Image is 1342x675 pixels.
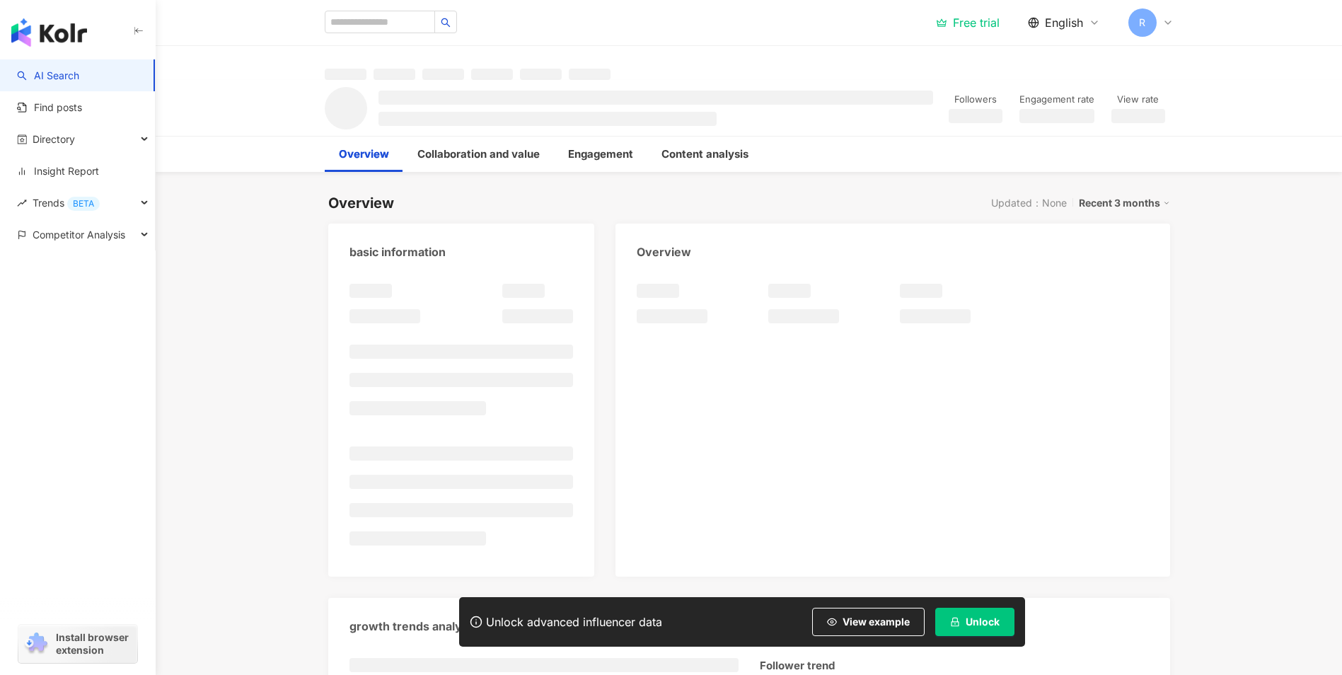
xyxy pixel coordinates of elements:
[637,244,691,260] div: Overview
[935,608,1014,636] button: Unlock
[17,69,79,83] a: searchAI Search
[33,123,75,155] span: Directory
[33,219,125,250] span: Competitor Analysis
[950,617,960,627] span: lock
[843,616,910,628] span: View example
[1019,93,1094,107] div: Engagement rate
[349,244,446,260] div: basic information
[441,18,451,28] span: search
[17,198,27,208] span: rise
[486,615,662,629] div: Unlock advanced influencer data
[33,187,100,219] span: Trends
[661,146,748,163] div: Content analysis
[17,164,99,178] a: Insight Report
[991,197,1067,209] div: Updated：None
[17,100,82,115] a: Find posts
[936,16,1000,30] a: Free trial
[568,146,633,163] div: Engagement
[812,608,925,636] button: View example
[339,146,389,163] div: Overview
[67,197,100,211] div: BETA
[1045,15,1083,30] span: English
[1079,194,1170,212] div: Recent 3 months
[11,18,87,47] img: logo
[1139,15,1145,30] span: R
[966,616,1000,628] span: Unlock
[23,633,50,655] img: chrome extension
[417,146,540,163] div: Collaboration and value
[328,193,394,213] div: Overview
[56,631,133,657] span: Install browser extension
[1111,93,1165,107] div: View rate
[18,625,137,663] a: chrome extensionInstall browser extension
[760,658,835,673] div: Follower trend
[949,93,1002,107] div: Followers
